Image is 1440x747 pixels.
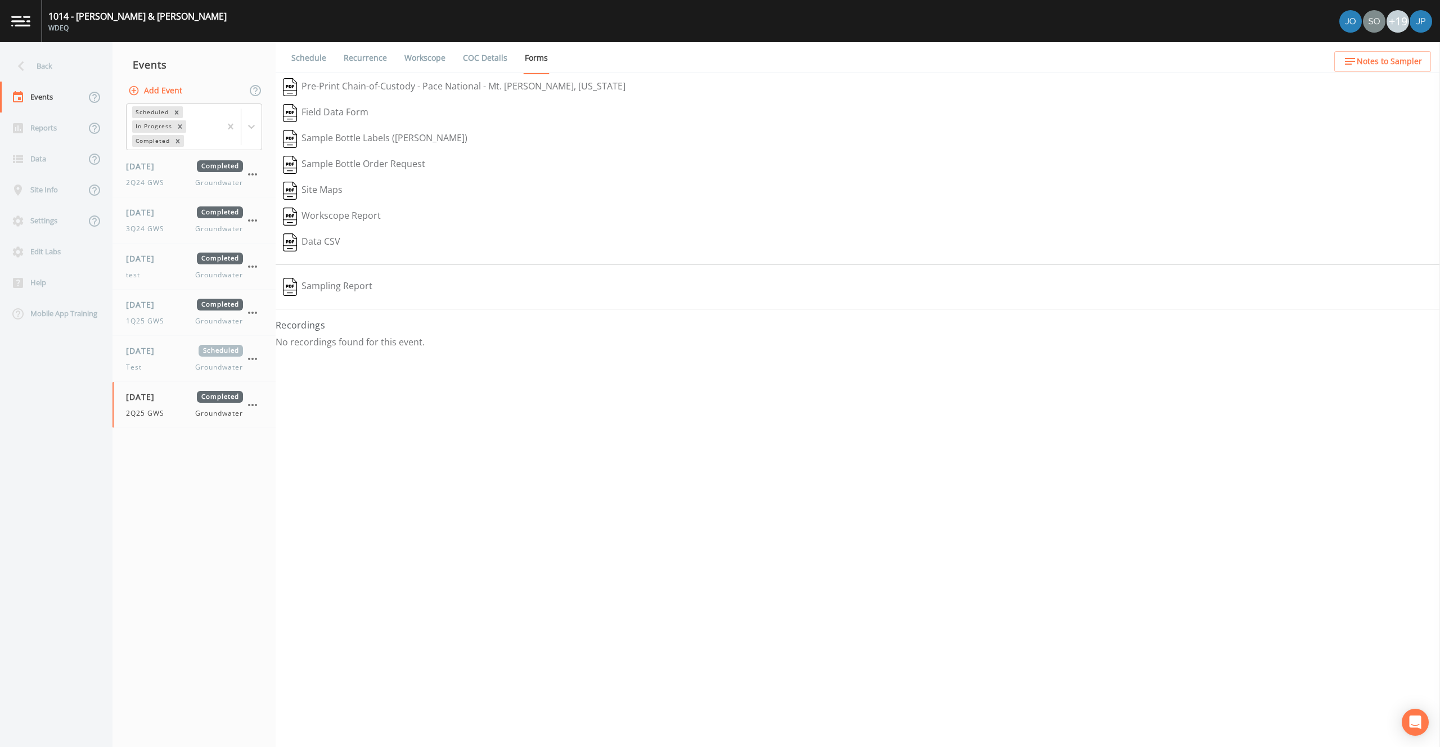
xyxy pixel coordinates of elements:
[342,42,389,74] a: Recurrence
[174,120,186,132] div: Remove In Progress
[283,130,297,148] img: svg%3e
[126,80,187,101] button: Add Event
[276,318,1440,332] h4: Recordings
[132,135,172,147] div: Completed
[112,151,276,197] a: [DATE]Completed2Q24 GWSGroundwater
[1362,10,1386,33] div: Sophie Tice
[1410,10,1432,33] img: 41241ef155101aa6d92a04480b0d0000
[276,336,1440,348] p: No recordings found for this event.
[112,51,276,79] div: Events
[170,106,183,118] div: Remove Scheduled
[283,278,297,296] img: svg%3e
[1334,51,1431,72] button: Notes to Sampler
[126,160,163,172] span: [DATE]
[1339,10,1362,33] div: Josh Watzak
[132,106,170,118] div: Scheduled
[461,42,509,74] a: COC Details
[195,270,243,280] span: Groundwater
[197,391,243,403] span: Completed
[126,362,148,372] span: Test
[1363,10,1385,33] img: 2f3f50cbd0f2d7d3739efd806a95ff1a
[172,135,184,147] div: Remove Completed
[283,78,297,96] img: svg%3e
[195,408,243,418] span: Groundwater
[1357,55,1422,69] span: Notes to Sampler
[283,233,297,251] img: svg%3e
[199,345,243,357] span: Scheduled
[126,408,171,418] span: 2Q25 GWS
[126,391,163,403] span: [DATE]
[197,160,243,172] span: Completed
[1387,10,1409,33] div: +19
[403,42,447,74] a: Workscope
[1402,709,1429,736] div: Open Intercom Messenger
[276,274,380,300] button: Sampling Report
[283,104,297,122] img: svg%3e
[126,270,147,280] span: test
[195,316,243,326] span: Groundwater
[112,197,276,244] a: [DATE]Completed3Q24 GWSGroundwater
[276,126,475,152] button: Sample Bottle Labels ([PERSON_NAME])
[195,224,243,234] span: Groundwater
[290,42,328,74] a: Schedule
[276,178,350,204] button: Site Maps
[276,152,433,178] button: Sample Bottle Order Request
[112,290,276,336] a: [DATE]Completed1Q25 GWSGroundwater
[197,253,243,264] span: Completed
[132,120,174,132] div: In Progress
[195,178,243,188] span: Groundwater
[283,208,297,226] img: svg%3e
[276,204,388,229] button: Workscope Report
[126,345,163,357] span: [DATE]
[11,16,30,26] img: logo
[283,156,297,174] img: svg%3e
[195,362,243,372] span: Groundwater
[1339,10,1362,33] img: d2de15c11da5451b307a030ac90baa3e
[276,229,348,255] button: Data CSV
[276,74,633,100] button: Pre-Print Chain-of-Custody - Pace National - Mt. [PERSON_NAME], [US_STATE]
[126,316,171,326] span: 1Q25 GWS
[126,299,163,310] span: [DATE]
[48,23,227,33] div: WDEQ
[197,206,243,218] span: Completed
[197,299,243,310] span: Completed
[112,336,276,382] a: [DATE]ScheduledTestGroundwater
[126,253,163,264] span: [DATE]
[126,178,171,188] span: 2Q24 GWS
[112,382,276,428] a: [DATE]Completed2Q25 GWSGroundwater
[112,244,276,290] a: [DATE]CompletedtestGroundwater
[523,42,550,74] a: Forms
[126,224,171,234] span: 3Q24 GWS
[276,100,376,126] button: Field Data Form
[126,206,163,218] span: [DATE]
[48,10,227,23] div: 1014 - [PERSON_NAME] & [PERSON_NAME]
[283,182,297,200] img: svg%3e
